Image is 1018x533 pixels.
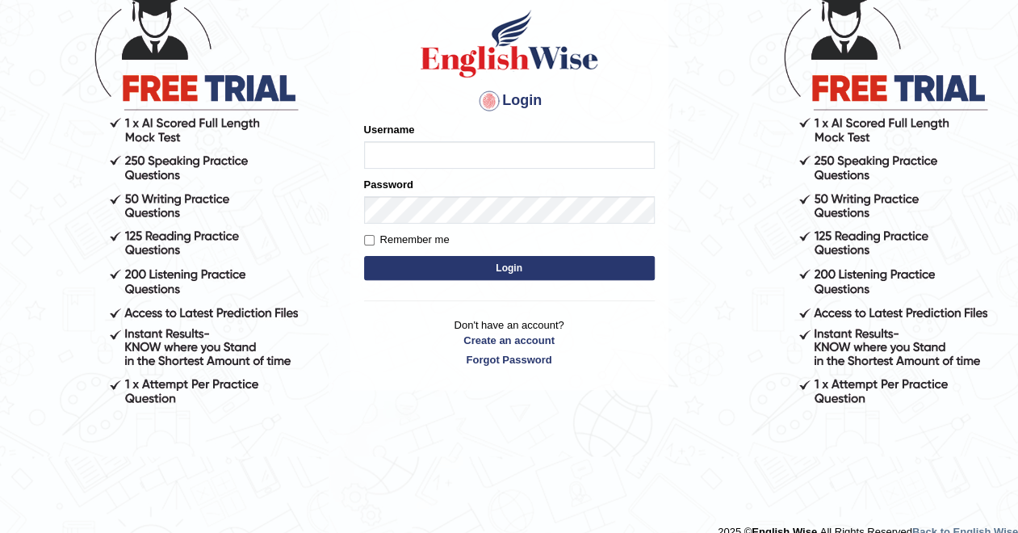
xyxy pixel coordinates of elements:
[364,317,655,367] p: Don't have an account?
[364,235,375,246] input: Remember me
[364,88,655,114] h4: Login
[364,333,655,348] a: Create an account
[364,352,655,367] a: Forgot Password
[364,122,415,137] label: Username
[417,7,601,80] img: Logo of English Wise sign in for intelligent practice with AI
[364,177,413,192] label: Password
[364,256,655,280] button: Login
[364,232,450,248] label: Remember me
